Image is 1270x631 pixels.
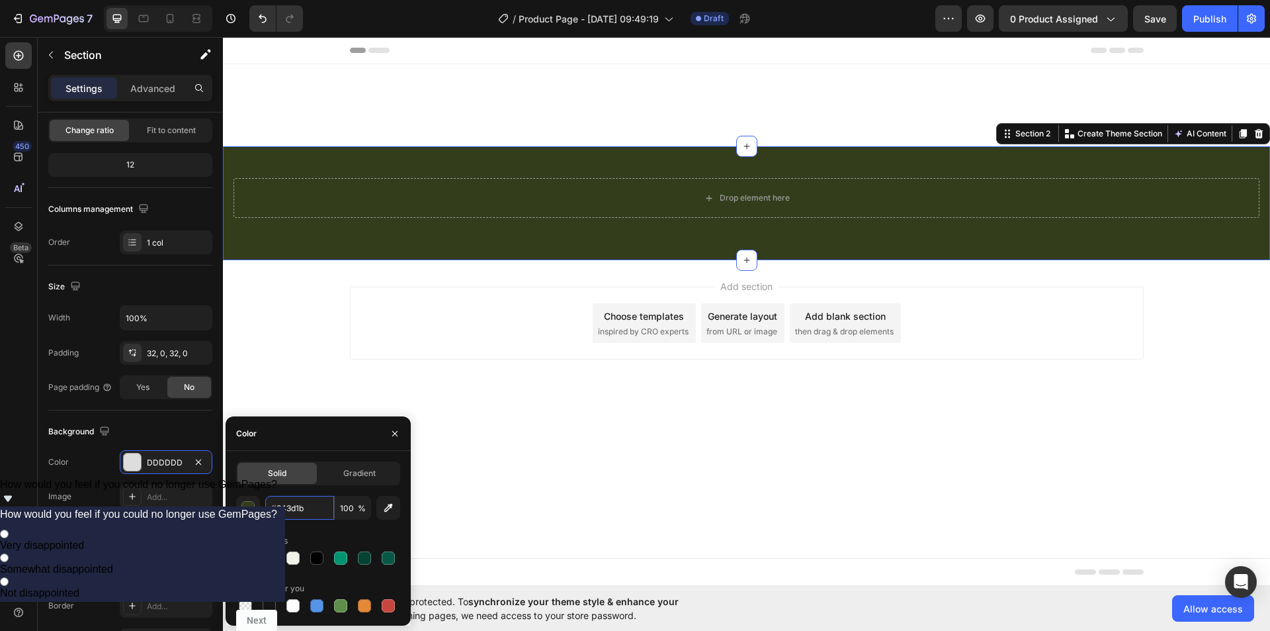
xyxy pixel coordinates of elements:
[358,503,366,514] span: %
[1193,12,1226,26] div: Publish
[704,13,724,24] span: Draft
[10,242,32,253] div: Beta
[48,381,112,393] div: Page padding
[147,348,209,360] div: 32, 0, 32, 0
[147,237,209,249] div: 1 col
[147,124,196,136] span: Fit to content
[130,81,175,95] p: Advanced
[249,5,303,32] div: Undo/Redo
[51,156,210,174] div: 12
[1183,602,1243,616] span: Allow access
[513,12,516,26] span: /
[1225,566,1257,598] div: Open Intercom Messenger
[65,81,103,95] p: Settings
[492,242,555,256] span: Add section
[484,289,554,301] span: from URL or image
[519,12,659,26] span: Product Page - [DATE] 09:49:19
[147,457,185,469] div: DDDDDD
[375,289,466,301] span: inspired by CRO experts
[64,47,173,63] p: Section
[184,381,194,393] span: No
[485,272,554,286] div: Generate layout
[223,37,1270,586] iframe: Design area
[48,201,151,218] div: Columns management
[265,496,334,520] input: Eg: FFFFFF
[48,312,70,324] div: Width
[582,272,663,286] div: Add blank section
[1182,5,1238,32] button: Publish
[948,89,1006,105] button: AI Content
[381,272,461,286] div: Choose templates
[48,278,83,296] div: Size
[343,467,376,479] span: Gradient
[268,467,286,479] span: Solid
[855,91,939,103] p: Create Theme Section
[1133,5,1177,32] button: Save
[87,11,93,26] p: 7
[48,347,79,359] div: Padding
[48,456,69,468] div: Color
[236,428,257,440] div: Color
[13,141,32,152] div: 450
[1010,12,1098,26] span: 0 product assigned
[136,381,149,393] span: Yes
[1144,13,1166,24] span: Save
[65,124,114,136] span: Change ratio
[790,91,830,103] div: Section 2
[308,595,730,622] span: Your page is password protected. To when designing pages, we need access to your store password.
[5,5,99,32] button: 7
[497,156,567,166] div: Drop element here
[308,596,679,621] span: synchronize your theme style & enhance your experience
[48,236,70,248] div: Order
[48,423,112,441] div: Background
[1172,595,1254,622] button: Allow access
[999,5,1128,32] button: 0 product assigned
[572,289,671,301] span: then drag & drop elements
[120,306,212,330] input: Auto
